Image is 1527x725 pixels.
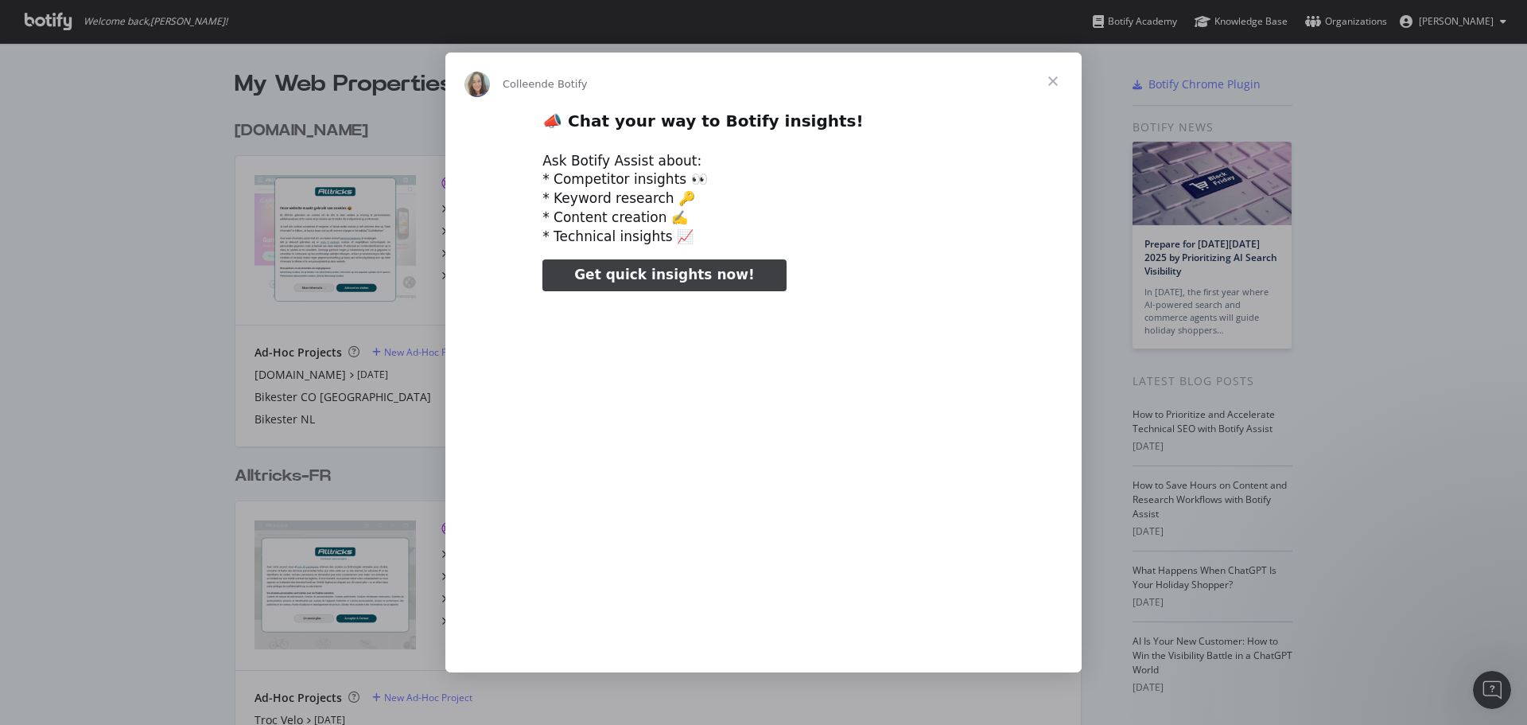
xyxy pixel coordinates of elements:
[503,78,542,90] span: Colleen
[542,259,786,291] a: Get quick insights now!
[464,72,490,97] img: Profile image for Colleen
[542,152,985,247] div: Ask Botify Assist about: * Competitor insights 👀 * Keyword research 🔑 * Content creation ✍️ * Tec...
[542,78,588,90] span: de Botify
[1024,53,1082,110] span: Fermer
[574,267,754,283] span: Get quick insights now!
[542,111,985,140] h2: 📣 Chat your way to Botify insights!
[432,305,1095,637] video: Regarder la vidéo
